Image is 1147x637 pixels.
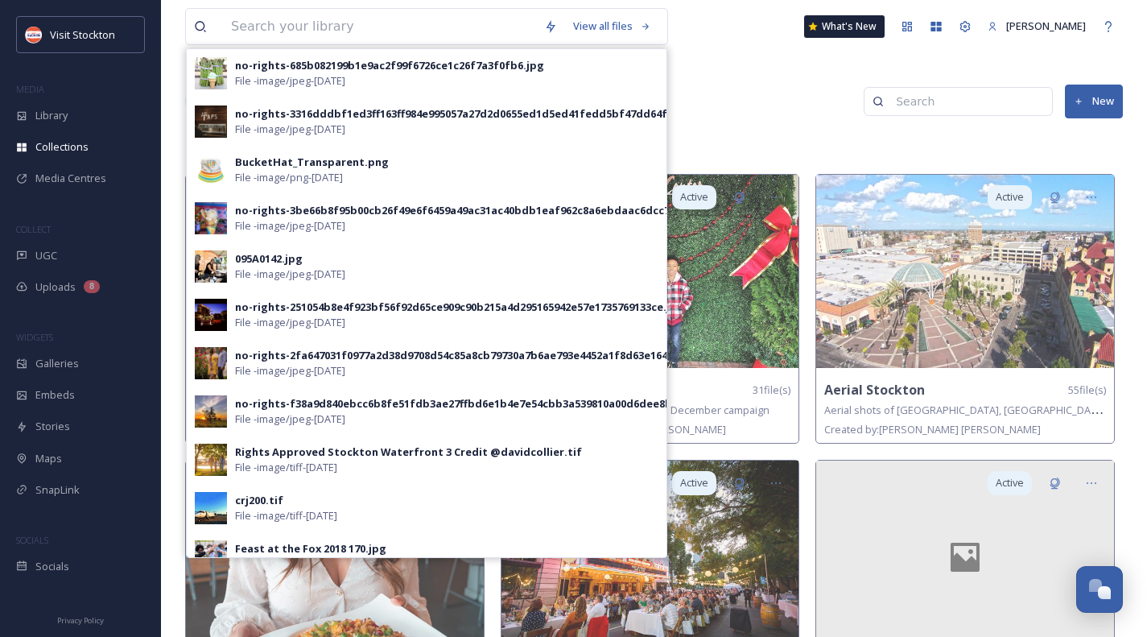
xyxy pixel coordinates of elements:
[235,170,343,185] span: File - image/png - [DATE]
[235,300,684,315] div: no-rights-251054b8e4f923bf56f92d65ce909c90b215a4d295165942e57e1735769133ce.jpg
[680,189,708,205] span: Active
[824,402,1106,417] span: Aerial shots of [GEOGRAPHIC_DATA], [GEOGRAPHIC_DATA]
[26,27,42,43] img: unnamed.jpeg
[35,356,79,371] span: Galleries
[235,396,699,412] div: no-rights-f38a9d840ebcc6b8fe51fdb3ae27ffbd6e1b4e7e54cbb3a539810a00d6dee8b7.jpg
[1076,566,1123,613] button: Open Chat
[235,348,688,363] div: no-rights-2fa647031f0977a2d38d9708d54c85a8cb79730a7b6ae793e4452a1f8d63e164.jpg
[195,299,227,331] img: 251054b8e4f923bf56f92d65ce909c90b215a4d295165942e57e1735769133ce.jpg
[195,540,227,573] img: Feast%2520at%2520the%2520Fox%25202018%2520170.jpg
[16,223,51,235] span: COLLECT
[235,363,345,378] span: File - image/jpeg - [DATE]
[1065,85,1123,118] button: New
[824,422,1041,436] span: Created by: [PERSON_NAME] [PERSON_NAME]
[195,395,227,428] img: f38a9d840ebcc6b8fe51fdb3ae27ffbd6e1b4e7e54cbb3a539810a00d6dee8b7.jpg
[996,475,1024,490] span: Active
[195,154,227,186] img: BucketHat_Transparent.png
[235,541,386,556] div: Feast at the Fox 2018 170.jpg
[816,175,1114,368] img: 21c57eb663fa4f56d38d2f3f578373b05fae900b.jpg
[980,10,1094,42] a: [PERSON_NAME]
[195,105,227,138] img: 3316dddbf1ed3ff163ff984e995057a27d2d0655ed1d5ed41fedd5bf47dd64fe.jpg
[680,475,708,490] span: Active
[195,57,227,89] img: 685b082199b1e9ac2f99f6726ce1c26f7a3f0fb6.jpg
[195,250,227,283] img: 095A0142.jpg
[16,331,53,343] span: WIDGETS
[235,493,283,508] div: crj200.tif
[235,445,582,460] div: Rights Approved Stockton Waterfront 3 Credit @davidcollier.tif
[195,202,227,234] img: 3be66b8f95b00cb26f49e6f6459a49ac31ac40bdb1eaf962c8a6ebdaac6dcc75.jpg
[565,10,659,42] a: View all files
[1068,383,1106,398] span: 55 file(s)
[235,218,345,234] span: File - image/jpeg - [DATE]
[888,85,1044,118] input: Search
[235,460,337,475] span: File - image/tiff - [DATE]
[35,171,106,186] span: Media Centres
[35,559,69,574] span: Socials
[235,315,345,330] span: File - image/jpeg - [DATE]
[235,412,345,427] span: File - image/jpeg - [DATE]
[1006,19,1086,33] span: [PERSON_NAME]
[16,534,48,546] span: SOCIALS
[996,189,1024,205] span: Active
[35,248,57,263] span: UGC
[235,58,544,73] div: no-rights-685b082199b1e9ac2f99f6726ce1c26f7a3f0fb6.jpg
[235,508,337,523] span: File - image/tiff - [DATE]
[35,279,76,295] span: Uploads
[235,122,345,137] span: File - image/jpeg - [DATE]
[35,451,62,466] span: Maps
[223,9,536,44] input: Search your library
[824,381,925,399] strong: Aerial Stockton
[16,83,44,95] span: MEDIA
[84,280,100,293] div: 8
[235,73,345,89] span: File - image/jpeg - [DATE]
[235,203,696,218] div: no-rights-3be66b8f95b00cb26f49e6f6459a49ac31ac40bdb1eaf962c8a6ebdaac6dcc75.jpg
[753,383,790,398] span: 31 file(s)
[235,106,695,122] div: no-rights-3316dddbf1ed3ff163ff984e995057a27d2d0655ed1d5ed41fedd5bf47dd64fe.jpg
[195,347,227,379] img: 2fa647031f0977a2d38d9708d54c85a8cb79730a7b6ae793e4452a1f8d63e164.jpg
[35,108,68,123] span: Library
[35,482,80,498] span: SnapLink
[235,251,303,267] div: 095A0142.jpg
[50,27,115,42] span: Visit Stockton
[235,267,345,282] span: File - image/jpeg - [DATE]
[235,556,345,572] span: File - image/jpeg - [DATE]
[35,139,89,155] span: Collections
[195,444,227,476] img: Rights%2520Approved%2520Stockton%2520Waterfront%25203%2520Credit%2520%2540davidcollier.tif
[195,492,227,524] img: crj200.tif
[804,15,885,38] a: What's New
[35,387,75,403] span: Embeds
[35,419,70,434] span: Stories
[235,155,389,170] div: BucketHat_Transparent.png
[57,615,104,626] span: Privacy Policy
[57,610,104,629] a: Privacy Policy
